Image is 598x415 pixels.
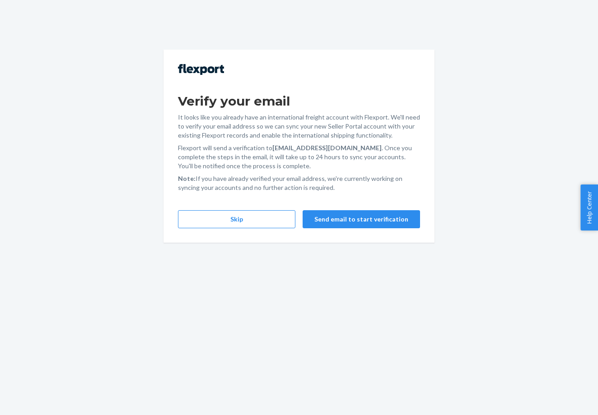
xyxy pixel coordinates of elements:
[178,210,295,228] button: Skip
[178,64,224,75] img: Flexport logo
[178,175,196,182] strong: Note:
[272,144,382,152] strong: [EMAIL_ADDRESS][DOMAIN_NAME]
[178,93,420,109] h1: Verify your email
[580,184,598,231] button: Help Center
[178,143,420,171] p: Flexport will send a verification to . Once you complete the steps in the email, it will take up ...
[178,174,420,192] p: If you have already verified your email address, we're currently working on syncing your accounts...
[178,113,420,140] p: It looks like you already have an international freight account with Flexport. We'll need to veri...
[303,210,420,228] button: Send email to start verification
